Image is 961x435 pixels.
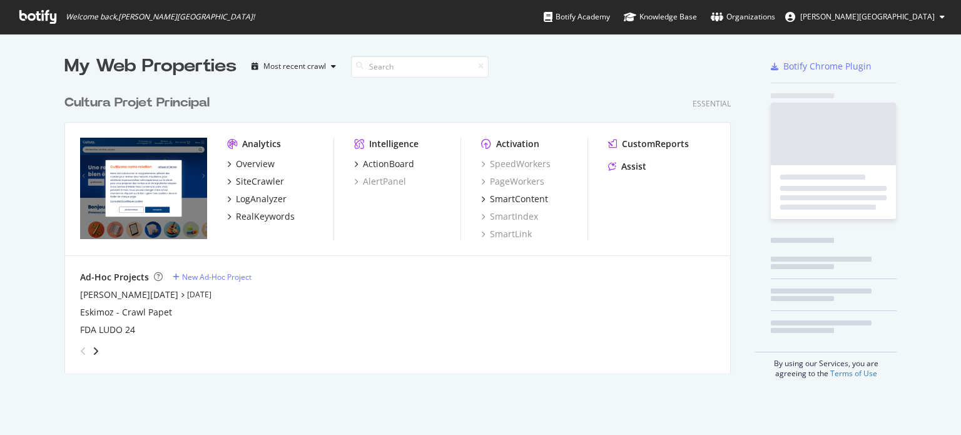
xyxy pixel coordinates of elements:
a: SiteCrawler [227,175,284,188]
a: RealKeywords [227,210,295,223]
a: SmartLink [481,228,532,240]
div: angle-right [91,345,100,357]
a: Assist [608,160,646,173]
div: Overview [236,158,275,170]
a: Eskimoz - Crawl Papet [80,306,172,319]
a: New Ad-Hoc Project [173,272,252,282]
div: New Ad-Hoc Project [182,272,252,282]
a: FDA LUDO 24 [80,324,135,336]
a: CustomReports [608,138,689,150]
button: [PERSON_NAME][GEOGRAPHIC_DATA] [775,7,955,27]
div: Botify Chrome Plugin [783,60,872,73]
div: Activation [496,138,539,150]
div: Most recent crawl [263,63,326,70]
a: SmartIndex [481,210,538,223]
a: ActionBoard [354,158,414,170]
input: Search [351,56,489,78]
a: [PERSON_NAME][DATE] [80,289,178,301]
span: Welcome back, [PERSON_NAME][GEOGRAPHIC_DATA] ! [66,12,255,22]
div: Essential [693,98,731,109]
a: PageWorkers [481,175,544,188]
span: Shaïna Lorsold [800,11,935,22]
div: Ad-Hoc Projects [80,271,149,284]
div: Cultura Projet Principal [64,94,210,112]
div: angle-left [75,341,91,361]
div: ActionBoard [363,158,414,170]
div: Analytics [242,138,281,150]
div: LogAnalyzer [236,193,287,205]
div: Organizations [711,11,775,23]
div: Botify Academy [544,11,610,23]
a: Terms of Use [830,368,877,379]
a: [DATE] [187,289,211,300]
a: AlertPanel [354,175,406,188]
div: Intelligence [369,138,419,150]
div: Knowledge Base [624,11,697,23]
img: cultura.com [80,138,207,239]
a: SpeedWorkers [481,158,551,170]
div: Assist [621,160,646,173]
a: Cultura Projet Principal [64,94,215,112]
div: grid [64,79,741,373]
a: SmartContent [481,193,548,205]
div: RealKeywords [236,210,295,223]
div: By using our Services, you are agreeing to the [755,352,897,379]
div: My Web Properties [64,54,236,79]
a: LogAnalyzer [227,193,287,205]
div: SmartContent [490,193,548,205]
button: Most recent crawl [247,56,341,76]
div: SiteCrawler [236,175,284,188]
a: Botify Chrome Plugin [771,60,872,73]
a: Overview [227,158,275,170]
div: CustomReports [622,138,689,150]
